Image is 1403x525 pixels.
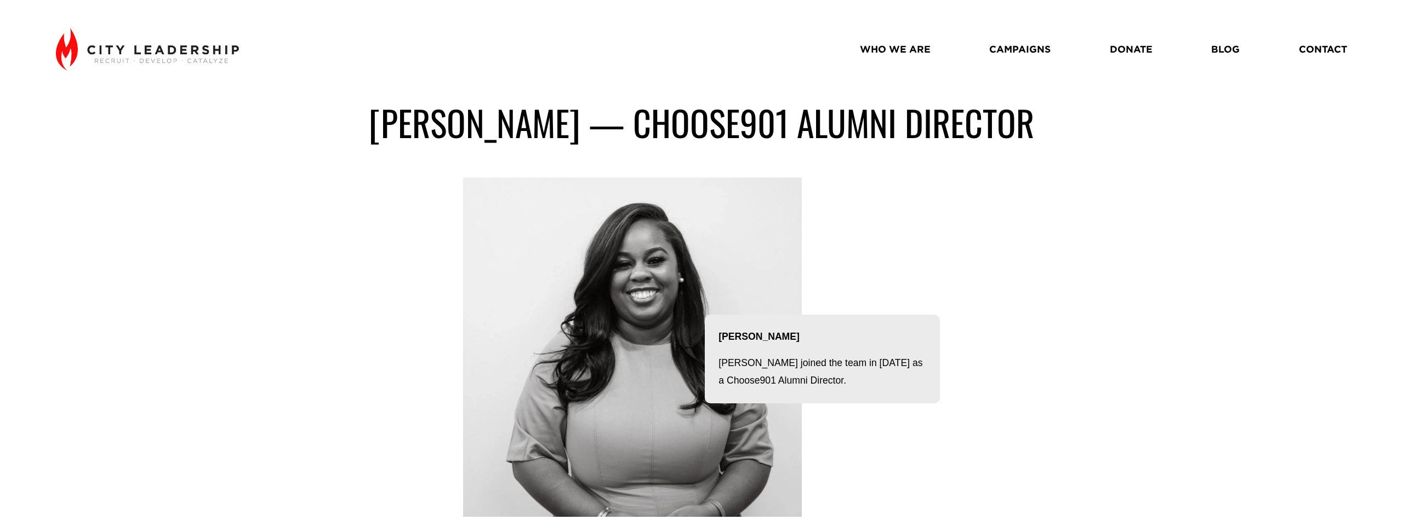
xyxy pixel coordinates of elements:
[718,355,926,389] p: [PERSON_NAME] joined the team in [DATE] as a Choose901 Alumni Director.
[718,331,800,342] strong: [PERSON_NAME]
[290,101,1113,144] h1: [PERSON_NAME] — choose901 alumni director
[1299,40,1347,59] a: CONTACT
[1110,40,1153,59] a: DONATE
[1211,40,1240,59] a: BLOG
[989,40,1051,59] a: CAMPAIGNS
[56,28,238,71] img: City Leadership - Recruit. Develop. Catalyze.
[860,40,931,59] a: WHO WE ARE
